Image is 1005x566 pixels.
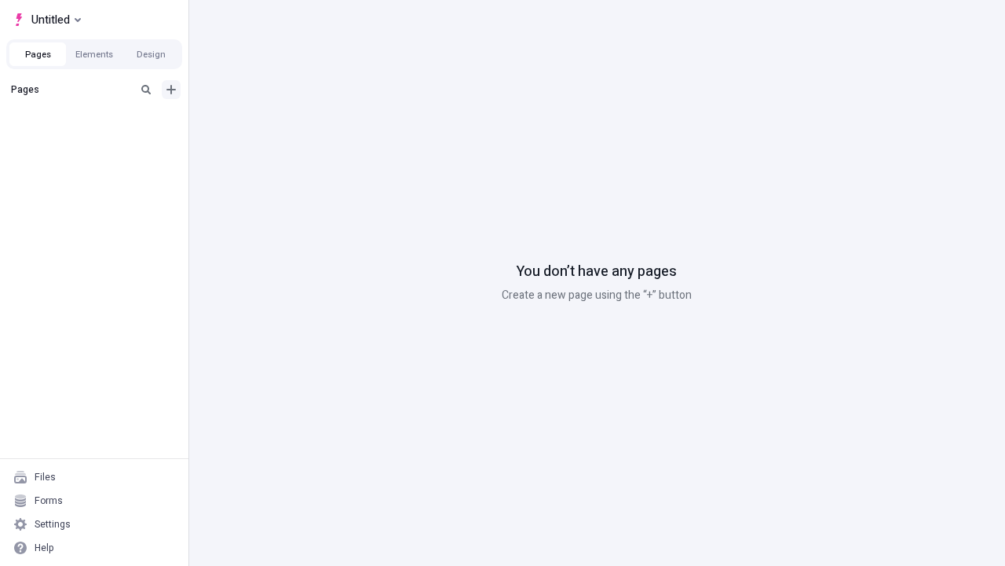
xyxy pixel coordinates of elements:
button: Select site [6,8,87,31]
div: Settings [35,518,71,531]
div: Files [35,471,56,483]
div: Forms [35,494,63,507]
button: Design [122,42,179,66]
span: Untitled [31,10,70,29]
div: Help [35,542,54,554]
p: You don’t have any pages [517,262,677,282]
p: Create a new page using the “+” button [502,287,692,304]
button: Elements [66,42,122,66]
button: Add new [162,80,181,99]
div: Pages [11,83,130,96]
button: Pages [9,42,66,66]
